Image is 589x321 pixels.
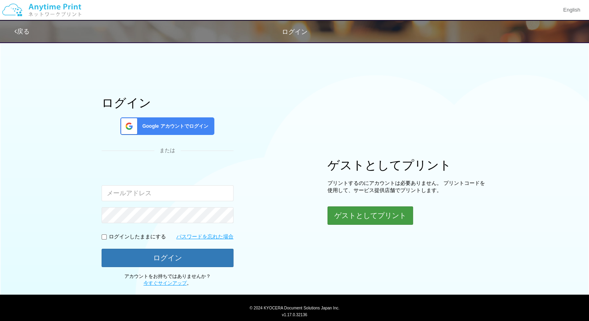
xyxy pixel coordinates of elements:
[109,233,166,241] p: ログインしたままにする
[327,206,413,225] button: ゲストとしてプリント
[102,147,234,155] div: または
[282,312,307,317] span: v1.17.0.32136
[144,280,187,286] a: 今すぐサインアップ
[102,249,234,267] button: ログイン
[282,28,307,35] span: ログイン
[144,280,192,286] span: 。
[102,273,234,287] p: アカウントをお持ちではありませんか？
[14,28,30,35] a: 戻る
[250,305,339,310] span: © 2024 KYOCERA Document Solutions Japan Inc.
[102,96,234,109] h1: ログイン
[327,180,487,194] p: プリントするのにアカウントは必要ありません。 プリントコードを使用して、サービス提供店舗でプリントします。
[327,159,487,172] h1: ゲストとしてプリント
[139,123,208,130] span: Google アカウントでログイン
[102,185,234,201] input: メールアドレス
[176,233,234,241] a: パスワードを忘れた場合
